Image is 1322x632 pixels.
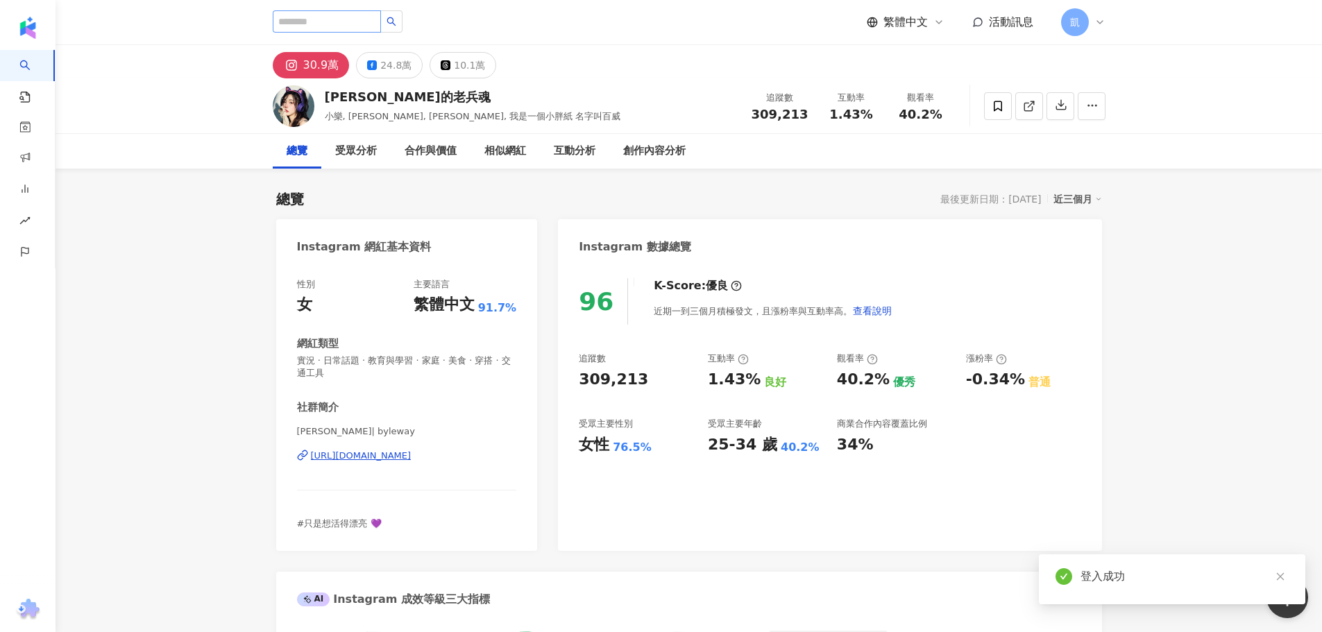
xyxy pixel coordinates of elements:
[454,55,485,75] div: 10.1萬
[484,143,526,160] div: 相似網紅
[989,15,1033,28] span: 活動訊息
[297,425,517,438] span: [PERSON_NAME]| byleway
[335,143,377,160] div: 受眾分析
[966,369,1025,391] div: -0.34%
[287,143,307,160] div: 總覽
[1070,15,1080,30] span: 凱
[387,17,396,26] span: search
[19,50,47,104] a: search
[1276,572,1285,581] span: close
[273,52,350,78] button: 30.9萬
[579,239,691,255] div: Instagram 數據總覽
[311,450,412,462] div: [URL][DOMAIN_NAME]
[895,91,947,105] div: 觀看率
[752,107,808,121] span: 309,213
[966,352,1007,365] div: 漲粉率
[654,297,892,325] div: 近期一到三個月積極發文，且漲粉率與互動率高。
[579,369,648,391] div: 309,213
[940,194,1041,205] div: 最後更新日期：[DATE]
[297,278,315,291] div: 性別
[837,418,927,430] div: 商業合作內容覆蓋比例
[325,111,621,121] span: 小樂, [PERSON_NAME], [PERSON_NAME], 我是一個小胖紙 名字叫百威
[708,434,777,456] div: 25-34 歲
[764,375,786,390] div: 良好
[15,599,42,621] img: chrome extension
[414,278,450,291] div: 主要語言
[297,518,382,529] span: #只是想活得漂亮 💜
[297,592,330,606] div: AI
[297,450,517,462] a: [URL][DOMAIN_NAME]
[273,85,314,127] img: KOL Avatar
[579,418,633,430] div: 受眾主要性別
[853,305,892,316] span: 查看說明
[297,355,517,379] span: 實況 · 日常話題 · 教育與學習 · 家庭 · 美食 · 穿搭 · 交通工具
[837,434,874,456] div: 34%
[829,108,872,121] span: 1.43%
[579,352,606,365] div: 追蹤數
[708,369,761,391] div: 1.43%
[708,352,749,365] div: 互動率
[430,52,496,78] button: 10.1萬
[1081,568,1289,585] div: 登入成功
[654,278,742,293] div: K-Score :
[297,336,339,351] div: 網紅類型
[706,278,728,293] div: 優良
[1053,190,1102,208] div: 近三個月
[276,189,304,209] div: 總覽
[781,440,820,455] div: 40.2%
[837,369,890,391] div: 40.2%
[825,91,878,105] div: 互動率
[752,91,808,105] div: 追蹤數
[623,143,686,160] div: 創作內容分析
[883,15,928,30] span: 繁體中文
[579,287,613,316] div: 96
[899,108,942,121] span: 40.2%
[297,294,312,316] div: 女
[297,592,490,607] div: Instagram 成效等級三大指標
[837,352,878,365] div: 觀看率
[303,55,339,75] div: 30.9萬
[17,17,39,39] img: logo icon
[1028,375,1051,390] div: 普通
[356,52,423,78] button: 24.8萬
[478,300,517,316] span: 91.7%
[380,55,412,75] div: 24.8萬
[414,294,475,316] div: 繁體中文
[579,434,609,456] div: 女性
[19,207,31,238] span: rise
[554,143,595,160] div: 互動分析
[1056,568,1072,585] span: check-circle
[613,440,652,455] div: 76.5%
[297,400,339,415] div: 社群簡介
[893,375,915,390] div: 優秀
[405,143,457,160] div: 合作與價值
[297,239,432,255] div: Instagram 網紅基本資料
[325,88,621,105] div: [PERSON_NAME]的老兵魂
[852,297,892,325] button: 查看說明
[708,418,762,430] div: 受眾主要年齡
